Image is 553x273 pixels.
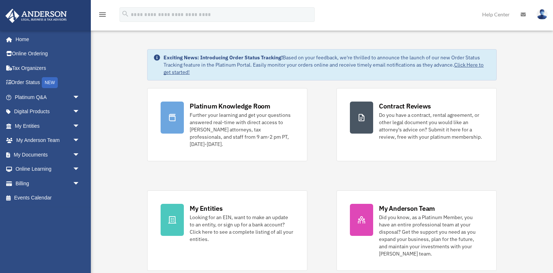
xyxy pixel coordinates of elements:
[5,75,91,90] a: Order StatusNEW
[5,47,91,61] a: Online Ordering
[147,190,307,271] a: My Entities Looking for an EIN, want to make an update to an entity, or sign up for a bank accoun...
[190,102,270,111] div: Platinum Knowledge Room
[98,13,107,19] a: menu
[190,111,294,148] div: Further your learning and get your questions answered real-time with direct access to [PERSON_NAM...
[73,119,87,134] span: arrow_drop_down
[42,77,58,88] div: NEW
[164,54,491,76] div: Based on your feedback, we're thrilled to announce the launch of our new Order Status Tracking fe...
[164,54,283,61] strong: Exciting News: Introducing Order Status Tracking!
[5,61,91,75] a: Tax Organizers
[5,90,91,104] a: Platinum Q&Aarrow_drop_down
[164,62,484,75] a: Click Here to get started!
[73,90,87,105] span: arrow_drop_down
[73,104,87,119] span: arrow_drop_down
[190,204,222,213] div: My Entities
[5,176,91,191] a: Billingarrow_drop_down
[5,119,91,133] a: My Entitiesarrow_drop_down
[379,214,483,257] div: Did you know, as a Platinum Member, you have an entire professional team at your disposal? Get th...
[5,191,91,205] a: Events Calendar
[73,176,87,191] span: arrow_drop_down
[5,104,91,119] a: Digital Productsarrow_drop_down
[5,133,91,148] a: My Anderson Teamarrow_drop_down
[336,190,497,271] a: My Anderson Team Did you know, as a Platinum Member, you have an entire professional team at your...
[73,147,87,162] span: arrow_drop_down
[147,88,307,161] a: Platinum Knowledge Room Further your learning and get your questions answered real-time with dire...
[73,162,87,177] span: arrow_drop_down
[5,162,91,177] a: Online Learningarrow_drop_down
[3,9,69,23] img: Anderson Advisors Platinum Portal
[5,147,91,162] a: My Documentsarrow_drop_down
[73,133,87,148] span: arrow_drop_down
[5,32,87,47] a: Home
[190,214,294,243] div: Looking for an EIN, want to make an update to an entity, or sign up for a bank account? Click her...
[379,204,435,213] div: My Anderson Team
[537,9,548,20] img: User Pic
[379,102,431,111] div: Contract Reviews
[121,10,129,18] i: search
[336,88,497,161] a: Contract Reviews Do you have a contract, rental agreement, or other legal document you would like...
[379,111,483,141] div: Do you have a contract, rental agreement, or other legal document you would like an attorney's ad...
[98,10,107,19] i: menu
